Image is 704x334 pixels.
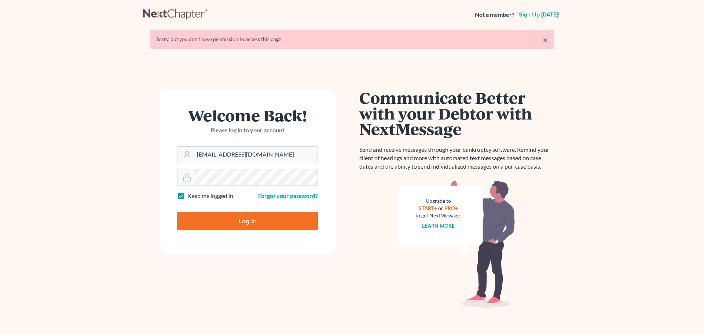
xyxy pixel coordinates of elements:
input: Email Address [194,147,318,163]
a: Forgot your password? [258,192,318,199]
h1: Welcome Back! [177,107,318,123]
input: Log In [177,212,318,230]
img: nextmessage_bg-59042aed3d76b12b5cd301f8e5b87938c9018125f34e5fa2b7a6b67550977c72.svg [398,180,515,308]
span: or [438,205,443,211]
label: Keep me logged in [187,192,233,200]
div: to get NextMessage. [415,212,461,219]
a: × [543,36,548,44]
p: Send and receive messages through your bankruptcy software. Remind your client of hearings and mo... [359,146,554,171]
strong: Not a member? [475,11,514,19]
div: Sorry, but you don't have permission to access this page [156,36,548,43]
h1: Communicate Better with your Debtor with NextMessage [359,90,554,137]
div: Upgrade to [415,197,461,205]
a: PRO+ [444,205,458,211]
p: Please log in to your account [177,126,318,135]
a: Sign up [DATE]! [517,12,561,18]
a: START+ [419,205,437,211]
a: Learn more [422,223,455,229]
